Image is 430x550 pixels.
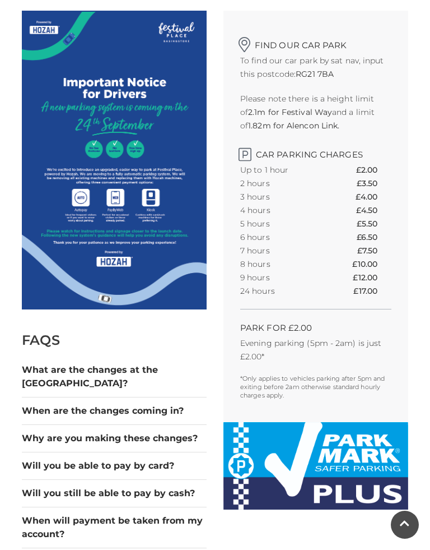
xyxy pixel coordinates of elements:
button: When will payment be taken from my account? [22,514,207,541]
th: £5.50 [357,217,391,230]
p: Please note there is a height limit of and a limit of [240,92,391,132]
th: 3 hours [240,190,324,204]
th: £12.00 [353,271,391,284]
button: What are the changes at the [GEOGRAPHIC_DATA]? [22,363,207,390]
span: FAQS [22,332,60,348]
strong: 1.82m for Alencon Link. [248,121,339,131]
th: Up to 1 hour [240,163,324,177]
th: 6 hours [240,230,324,244]
th: £10.00 [352,257,391,271]
th: £2.00 [356,163,391,177]
th: 4 hours [240,204,324,217]
button: Will you be able to pay by card? [22,459,207,473]
p: Evening parking (5pm - 2am) is just £2.00* [240,336,391,363]
h2: Find our car park [240,33,391,50]
strong: 2.1m for Festival Way [248,107,332,117]
button: Will you still be able to pay by cash? [22,487,207,500]
th: £7.50 [357,244,391,257]
th: £4.00 [356,190,391,204]
th: £4.50 [356,204,391,217]
th: 7 hours [240,244,324,257]
img: Park-Mark-Plus-LG.jpeg [223,422,408,510]
p: To find our car park by sat nav, input this postcode: [240,54,391,81]
h2: PARK FOR £2.00 [240,322,391,333]
th: 9 hours [240,271,324,284]
th: £17.00 [353,284,391,298]
th: 2 hours [240,177,324,190]
th: £6.50 [357,230,391,244]
th: £3.50 [357,177,391,190]
p: *Only applies to vehicles parking after 5pm and exiting before 2am otherwise standard hourly char... [240,375,391,400]
button: Why are you making these changes? [22,432,207,445]
h2: Car Parking Charges [240,144,391,160]
th: 24 hours [240,284,324,298]
th: 5 hours [240,217,324,230]
img: Warning%20Campaign_FP_680px_For%20Screens.png [22,11,207,309]
button: When are the changes coming in? [22,404,207,418]
th: 8 hours [240,257,324,271]
strong: RG21 7BA [296,69,334,79]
